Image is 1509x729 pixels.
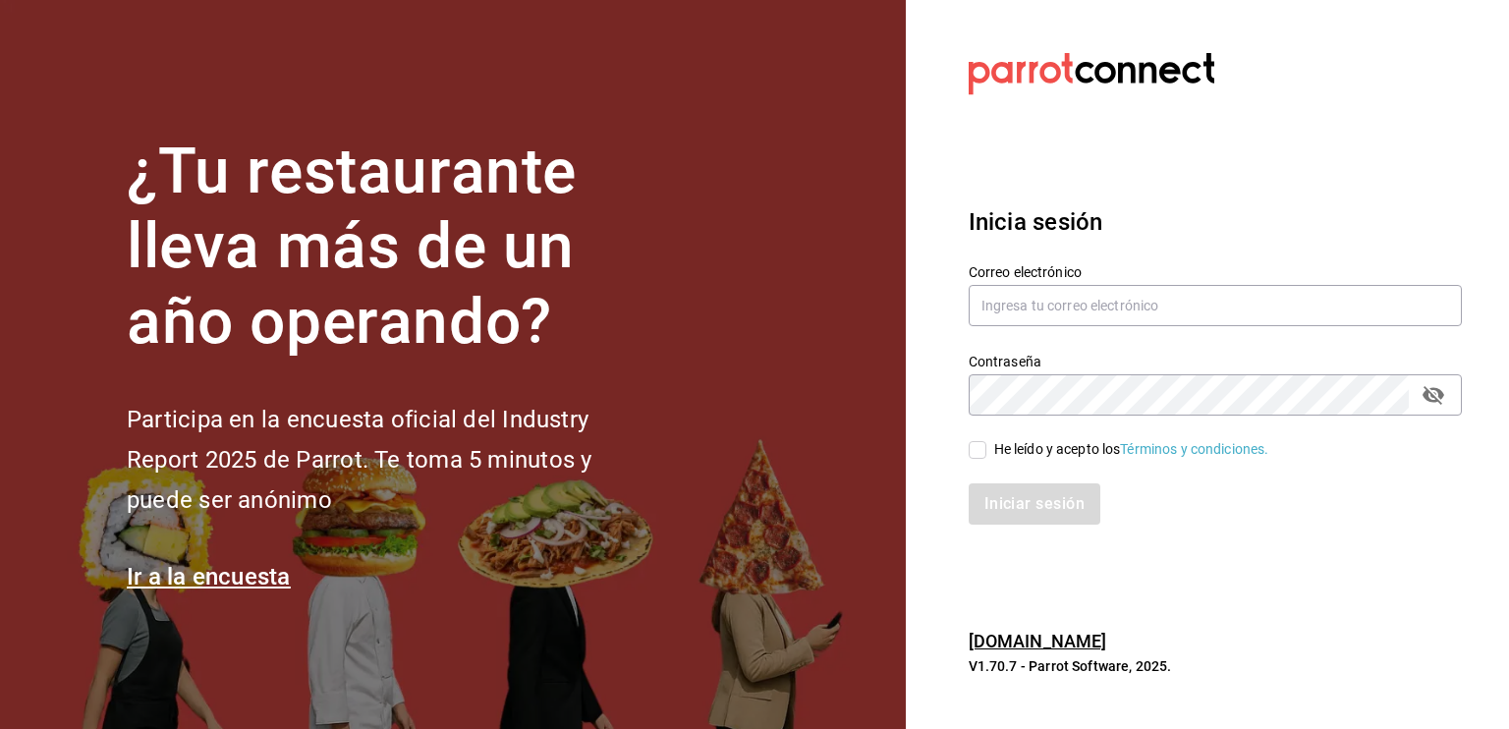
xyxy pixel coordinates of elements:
a: Términos y condiciones. [1120,441,1268,457]
label: Contraseña [969,354,1462,367]
h1: ¿Tu restaurante lleva más de un año operando? [127,135,657,361]
input: Ingresa tu correo electrónico [969,285,1462,326]
button: passwordField [1417,378,1450,412]
div: He leído y acepto los [994,439,1269,460]
a: [DOMAIN_NAME] [969,631,1107,651]
p: V1.70.7 - Parrot Software, 2025. [969,656,1462,676]
h2: Participa en la encuesta oficial del Industry Report 2025 de Parrot. Te toma 5 minutos y puede se... [127,400,657,520]
h3: Inicia sesión [969,204,1462,240]
a: Ir a la encuesta [127,563,291,590]
label: Correo electrónico [969,264,1462,278]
